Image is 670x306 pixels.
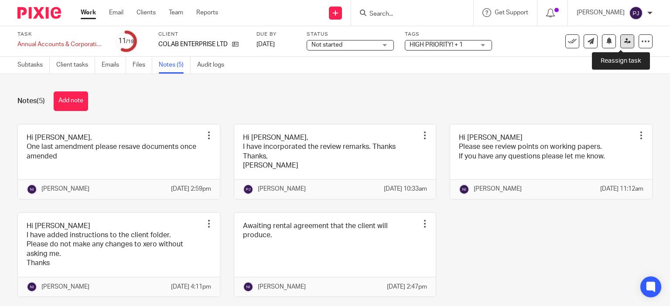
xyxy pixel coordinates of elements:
img: svg%3E [629,6,643,20]
img: svg%3E [27,282,37,292]
a: Team [169,8,183,17]
p: [DATE] 2:59pm [171,185,211,193]
p: [DATE] 11:12am [600,185,643,193]
a: Work [81,8,96,17]
img: svg%3E [243,184,253,195]
img: Pixie [17,7,61,19]
p: [DATE] 10:33am [384,185,427,193]
span: (5) [37,98,45,104]
div: Annual Accounts &amp; Corporation Tax Return - March 31, 2025 [17,40,105,49]
a: Client tasks [56,57,95,74]
div: 11 [118,36,134,46]
label: Task [17,31,105,38]
p: [PERSON_NAME] [258,185,306,193]
input: Search [369,10,447,18]
label: Client [158,31,246,38]
a: Clients [137,8,156,17]
h1: Notes [17,97,45,106]
button: Add note [54,91,88,111]
small: /19 [126,39,134,44]
a: Reports [196,8,218,17]
a: Email [109,8,123,17]
a: Subtasks [17,57,50,74]
p: [PERSON_NAME] [41,185,89,193]
a: Notes (5) [159,57,191,74]
p: [PERSON_NAME] [41,282,89,291]
p: [PERSON_NAME] [577,8,625,17]
span: HIGH PRIORITY! + 1 [410,42,463,48]
div: Annual Accounts & Corporation Tax Return - [DATE] [17,40,105,49]
label: Tags [405,31,492,38]
a: Audit logs [197,57,231,74]
a: Files [133,57,152,74]
img: svg%3E [459,184,469,195]
img: svg%3E [27,184,37,195]
label: Due by [256,31,296,38]
p: [DATE] 2:47pm [387,282,427,291]
span: [DATE] [256,41,275,47]
p: [PERSON_NAME] [258,282,306,291]
p: [DATE] 4:11pm [171,282,211,291]
p: COLAB ENTERPRISE LTD [158,40,228,49]
span: Not started [311,42,342,48]
label: Status [307,31,394,38]
span: Get Support [495,10,528,16]
img: svg%3E [243,282,253,292]
p: [PERSON_NAME] [474,185,522,193]
a: Emails [102,57,126,74]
